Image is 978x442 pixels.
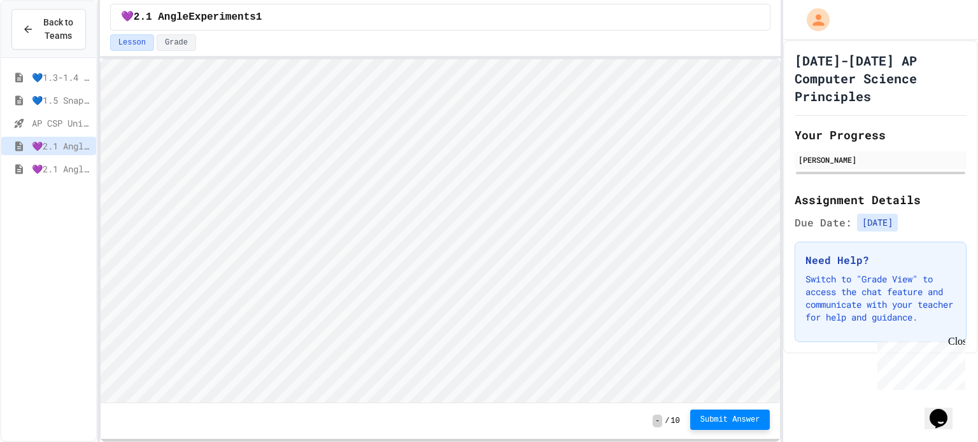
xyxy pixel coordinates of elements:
[5,5,88,81] div: Chat with us now!Close
[653,415,662,427] span: -
[41,16,75,43] span: Back to Teams
[795,191,967,209] h2: Assignment Details
[32,116,91,130] span: AP CSP Unit 1 Review
[795,126,967,144] h2: Your Progress
[872,336,965,390] iframe: chat widget
[121,10,262,25] span: 💜2.1 AngleExperiments1
[32,162,91,176] span: 💜2.1 AngleExperiments2
[793,5,833,34] div: My Account
[665,416,669,426] span: /
[32,93,91,107] span: 💙1.5 Snap! ScavengerHunt
[798,154,963,165] div: [PERSON_NAME]
[32,139,91,153] span: 💜2.1 AngleExperiments1
[857,214,898,231] span: [DATE]
[690,410,770,430] button: Submit Answer
[700,415,760,425] span: Submit Answer
[32,71,91,84] span: 💙1.3-1.4 WelcometoSnap!
[795,52,967,105] h1: [DATE]-[DATE] AP Computer Science Principles
[805,273,956,324] p: Switch to "Grade View" to access the chat feature and communicate with your teacher for help and ...
[925,391,965,429] iframe: chat widget
[805,252,956,268] h3: Need Help?
[101,59,781,403] iframe: Snap! Programming Environment
[110,34,154,51] button: Lesson
[157,34,196,51] button: Grade
[11,9,86,50] button: Back to Teams
[670,416,679,426] span: 10
[795,215,852,230] span: Due Date:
